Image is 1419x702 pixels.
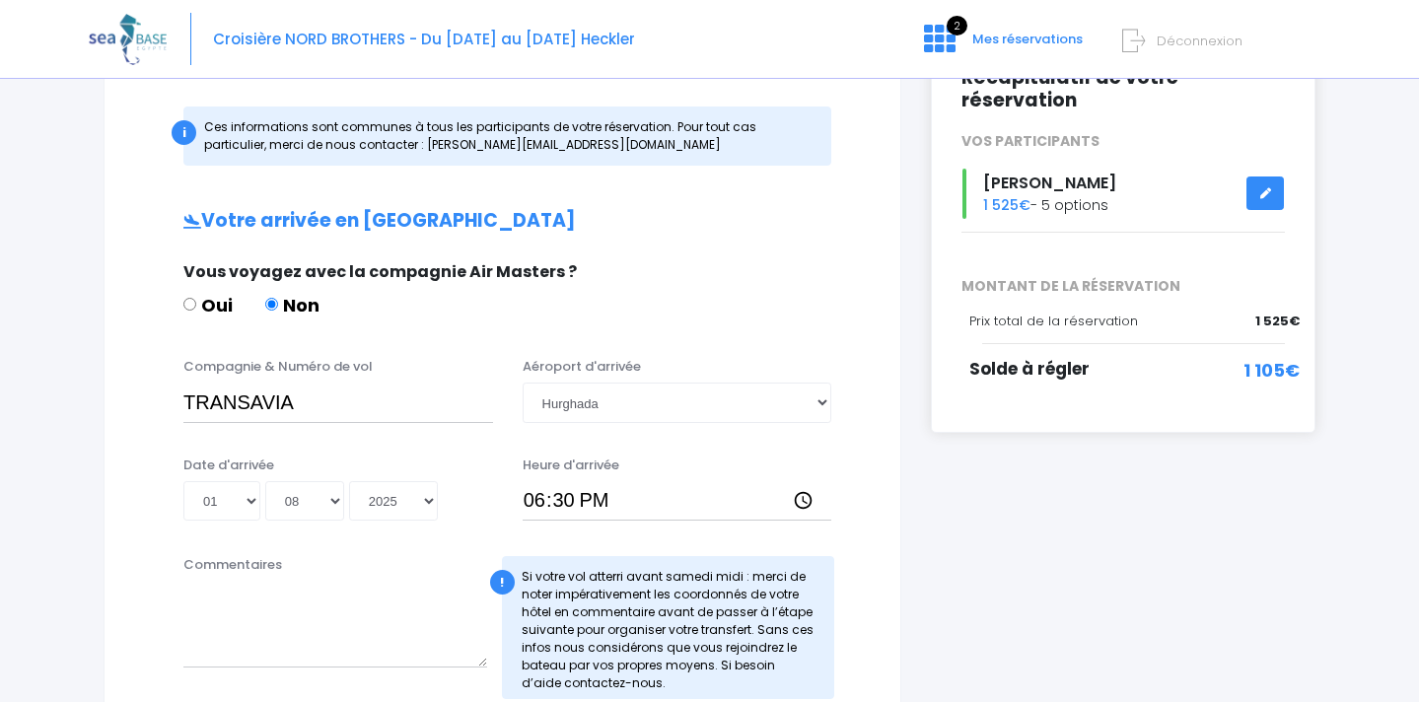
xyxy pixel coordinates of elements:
[961,67,1285,112] h2: Récapitulatif de votre réservation
[265,298,278,311] input: Non
[183,357,373,377] label: Compagnie & Numéro de vol
[183,260,577,283] span: Vous voyagez avec la compagnie Air Masters ?
[502,556,835,699] div: Si votre vol atterri avant samedi midi : merci de noter impérativement les coordonnés de votre hô...
[947,131,1300,152] div: VOS PARTICIPANTS
[183,456,274,475] label: Date d'arrivée
[183,298,196,311] input: Oui
[983,172,1116,194] span: [PERSON_NAME]
[972,30,1083,48] span: Mes réservations
[183,292,233,318] label: Oui
[172,120,196,145] div: i
[969,312,1138,330] span: Prix total de la réservation
[490,570,515,595] div: !
[523,357,641,377] label: Aéroport d'arrivée
[947,16,967,35] span: 2
[144,210,861,233] h2: Votre arrivée en [GEOGRAPHIC_DATA]
[983,195,1030,215] span: 1 525€
[1255,312,1300,331] span: 1 525€
[183,555,282,575] label: Commentaires
[1157,32,1242,50] span: Déconnexion
[213,29,635,49] span: Croisière NORD BROTHERS - Du [DATE] au [DATE] Heckler
[265,292,319,318] label: Non
[1243,357,1300,384] span: 1 105€
[947,276,1300,297] span: MONTANT DE LA RÉSERVATION
[908,36,1095,55] a: 2 Mes réservations
[947,169,1300,219] div: - 5 options
[969,357,1090,381] span: Solde à régler
[183,106,831,166] div: Ces informations sont communes à tous les participants de votre réservation. Pour tout cas partic...
[523,456,619,475] label: Heure d'arrivée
